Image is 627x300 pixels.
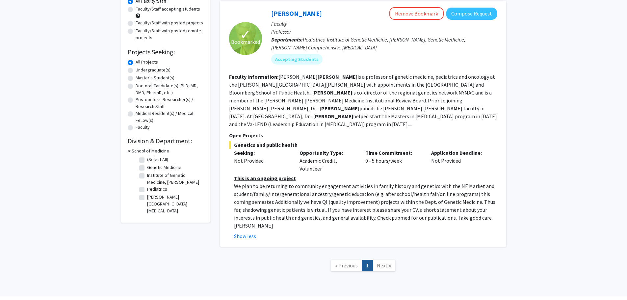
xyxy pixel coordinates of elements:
[335,262,358,269] span: « Previous
[426,149,492,173] div: Not Provided
[234,175,296,181] u: This is an ongoing project
[147,164,181,171] label: Genetic Medicine
[136,110,203,124] label: Medical Resident(s) / Medical Fellow(s)
[331,260,362,271] a: Previous Page
[313,113,353,120] b: [PERSON_NAME]
[231,38,260,46] span: Bookmarked
[136,67,170,73] label: Undergraduate(s)
[5,270,28,295] iframe: Chat
[446,8,497,20] button: Compose Request to Joann Bodurtha
[271,28,497,36] p: Professor
[362,260,373,271] a: 1
[147,194,202,214] label: [PERSON_NAME][GEOGRAPHIC_DATA][MEDICAL_DATA]
[229,73,278,80] b: Faculty Information:
[312,89,352,96] b: [PERSON_NAME]
[136,6,200,13] label: Faculty/Staff accepting students
[271,36,303,43] b: Departments:
[360,149,426,173] div: 0 - 5 hours/week
[234,232,256,240] button: Show less
[365,149,421,157] p: Time Commitment:
[240,31,251,38] span: ✓
[271,9,322,17] a: [PERSON_NAME]
[136,96,203,110] label: Postdoctoral Researcher(s) / Research Staff
[234,182,497,230] p: We plan to be returning to community engagement activities in family history and genetics with th...
[271,54,323,65] mat-chip: Accepting Students
[377,262,391,269] span: Next »
[229,141,497,149] span: Genetics and public health
[147,156,168,163] label: (Select All)
[271,36,465,51] span: Pediatrics, Institute of Genetic Medicine, [PERSON_NAME], Genetic Medicine, [PERSON_NAME] Compreh...
[229,131,497,139] p: Open Projects
[271,20,497,28] p: Faculty
[300,149,355,157] p: Opportunity Type:
[389,7,444,20] button: Remove Bookmark
[320,105,359,112] b: [PERSON_NAME]
[128,48,203,56] h2: Projects Seeking:
[132,148,169,154] h3: School of Medicine
[147,172,202,186] label: Institute of Genetic Medicine, [PERSON_NAME]
[128,137,203,145] h2: Division & Department:
[431,149,487,157] p: Application Deadline:
[136,82,203,96] label: Doctoral Candidate(s) (PhD, MD, DMD, PharmD, etc.)
[234,157,290,165] div: Not Provided
[234,149,290,157] p: Seeking:
[136,19,203,26] label: Faculty/Staff with posted projects
[136,124,150,131] label: Faculty
[229,73,497,127] fg-read-more: [PERSON_NAME] is a professor of genetic medicine, pediatrics and oncology at the [PERSON_NAME][GE...
[220,253,506,280] nav: Page navigation
[136,27,203,41] label: Faculty/Staff with posted remote projects
[136,59,158,66] label: All Projects
[295,149,360,173] div: Academic Credit, Volunteer
[147,186,167,193] label: Pediatrics
[318,73,357,80] b: [PERSON_NAME]
[136,74,174,81] label: Master's Student(s)
[373,260,395,271] a: Next Page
